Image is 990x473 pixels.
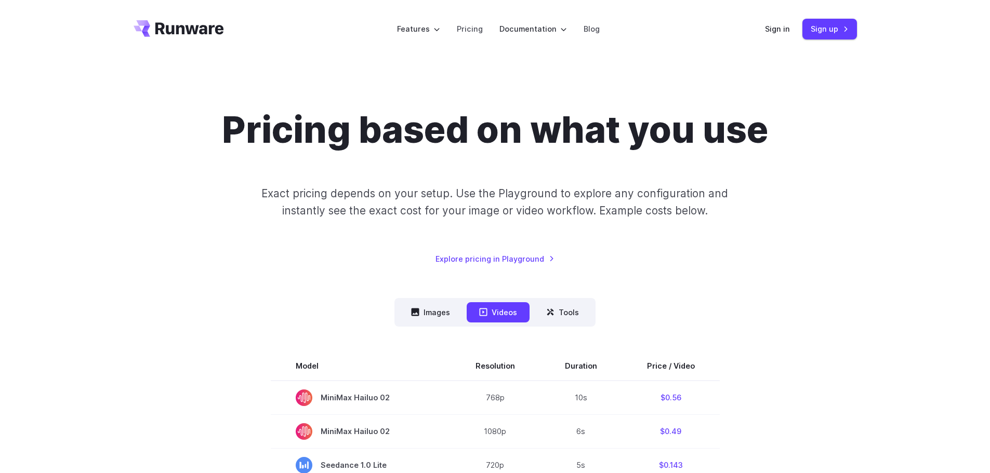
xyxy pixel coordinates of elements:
[622,414,720,448] td: $0.49
[584,23,600,35] a: Blog
[222,108,768,152] h1: Pricing based on what you use
[765,23,790,35] a: Sign in
[622,352,720,381] th: Price / Video
[397,23,440,35] label: Features
[467,302,530,322] button: Videos
[242,185,748,220] p: Exact pricing depends on your setup. Use the Playground to explore any configuration and instantl...
[296,389,426,406] span: MiniMax Hailuo 02
[540,414,622,448] td: 6s
[296,423,426,440] span: MiniMax Hailuo 02
[622,381,720,415] td: $0.56
[451,352,540,381] th: Resolution
[802,19,857,39] a: Sign up
[271,352,451,381] th: Model
[451,414,540,448] td: 1080p
[540,381,622,415] td: 10s
[435,253,555,265] a: Explore pricing in Playground
[451,381,540,415] td: 768p
[540,352,622,381] th: Duration
[134,20,224,37] a: Go to /
[399,302,463,322] button: Images
[534,302,591,322] button: Tools
[457,23,483,35] a: Pricing
[499,23,567,35] label: Documentation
